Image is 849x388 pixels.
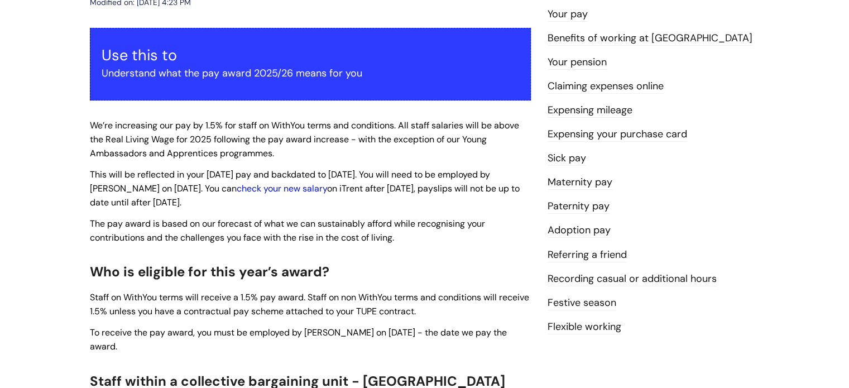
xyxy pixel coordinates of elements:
[102,46,519,64] h3: Use this to
[548,248,627,262] a: Referring a friend
[548,79,664,94] a: Claiming expenses online
[90,291,529,317] span: Staff on WithYou terms will receive a 1.5% pay award. Staff on non WithYou terms and conditions w...
[548,296,616,310] a: Festive season
[90,263,329,280] span: Who is eligible for this year’s award?
[90,169,520,208] span: This will be reflected in your [DATE] pay and backdated to [DATE]. You will need to be employed b...
[90,119,519,159] span: We’re increasing our pay by 1.5% for staff on WithYou terms and conditions. All staff salaries wi...
[548,272,717,286] a: Recording casual or additional hours
[548,55,607,70] a: Your pension
[548,199,610,214] a: Paternity pay
[102,64,519,82] p: Understand what the pay award 2025/26 means for you
[548,151,586,166] a: Sick pay
[548,103,632,118] a: Expensing mileage
[548,7,588,22] a: Your pay
[90,218,485,243] span: The pay award is based on our forecast of what we can sustainably afford while recognising your c...
[548,223,611,238] a: Adoption pay
[548,175,612,190] a: Maternity pay
[548,127,687,142] a: Expensing your purchase card
[548,320,621,334] a: Flexible working
[237,183,327,194] a: check your new salary
[548,31,752,46] a: Benefits of working at [GEOGRAPHIC_DATA]
[90,327,507,352] span: To receive the pay award, you must be employed by [PERSON_NAME] on [DATE] - the date we pay the a...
